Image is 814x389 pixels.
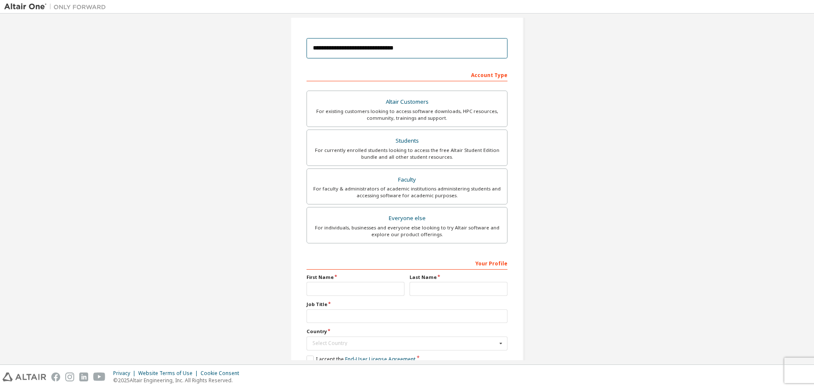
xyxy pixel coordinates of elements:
div: Privacy [113,370,138,377]
div: Everyone else [312,212,502,224]
div: Faculty [312,174,502,186]
p: © 2025 Altair Engineering, Inc. All Rights Reserved. [113,377,244,384]
div: Select Country [312,341,497,346]
div: For existing customers looking to access software downloads, HPC resources, community, trainings ... [312,108,502,121]
div: Website Terms of Use [138,370,201,377]
label: I accept the [307,356,415,363]
div: For individuals, businesses and everyone else looking to try Altair software and explore our prod... [312,224,502,238]
label: First Name [307,274,404,281]
div: Students [312,135,502,147]
div: For currently enrolled students looking to access the free Altair Student Edition bundle and all ... [312,147,502,160]
a: End-User License Agreement [345,356,415,363]
img: youtube.svg [93,372,106,381]
div: Cookie Consent [201,370,244,377]
div: Account Type [307,68,507,81]
img: altair_logo.svg [3,372,46,381]
label: Country [307,328,507,335]
label: Last Name [410,274,507,281]
img: linkedin.svg [79,372,88,381]
div: Altair Customers [312,96,502,108]
img: instagram.svg [65,372,74,381]
div: For faculty & administrators of academic institutions administering students and accessing softwa... [312,185,502,199]
img: facebook.svg [51,372,60,381]
div: Your Profile [307,256,507,270]
img: Altair One [4,3,110,11]
label: Job Title [307,301,507,308]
